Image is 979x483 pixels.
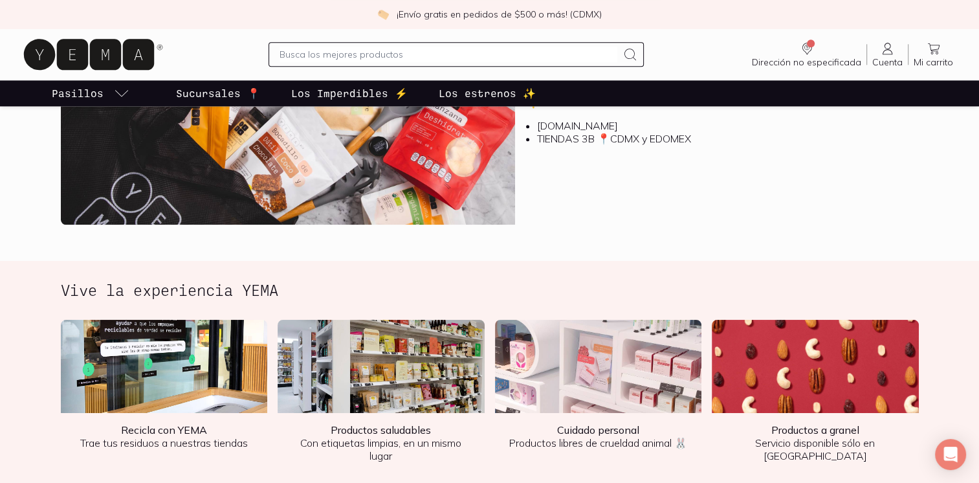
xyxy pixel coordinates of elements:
p: Los Imperdibles ⚡️ [291,85,408,101]
div: Open Intercom Messenger [935,439,966,470]
span: Cuenta [872,56,903,68]
p: Productos libres de crueldad animal 🐰 [505,423,692,449]
a: Los Imperdibles ⚡️ [289,80,410,106]
li: TIENDAS 3B 📍CDMX y EDOMEX [537,132,908,145]
b: Productos saludables [331,423,431,436]
img: check [377,8,389,20]
span: Mi carrito [914,56,953,68]
h2: Vive la experiencia YEMA [61,282,278,298]
a: Sucursales 📍 [173,80,263,106]
p: Pasillos [52,85,104,101]
b: Cuidado personal [557,423,639,436]
span: Dirección no especificada [752,56,861,68]
p: Los estrenos ✨ [439,85,536,101]
p: Con etiquetas limpias, en un mismo lugar [288,423,474,462]
a: pasillo-todos-link [49,80,132,106]
a: Dirección no especificada [747,41,866,68]
b: Productos a granel [771,423,859,436]
p: Servicio disponible sólo en [GEOGRAPHIC_DATA] [722,423,908,462]
input: Busca los mejores productos [280,47,617,62]
li: [DOMAIN_NAME] [537,119,908,132]
p: ¡Envío gratis en pedidos de $500 o más! (CDMX) [397,8,602,21]
p: Sucursales 📍 [176,85,260,101]
a: Cuenta [867,41,908,68]
a: Los estrenos ✨ [436,80,538,106]
a: Mi carrito [908,41,958,68]
p: Trae tus residuos a nuestras tiendas [71,423,258,449]
b: Recicla con YEMA [121,423,207,436]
